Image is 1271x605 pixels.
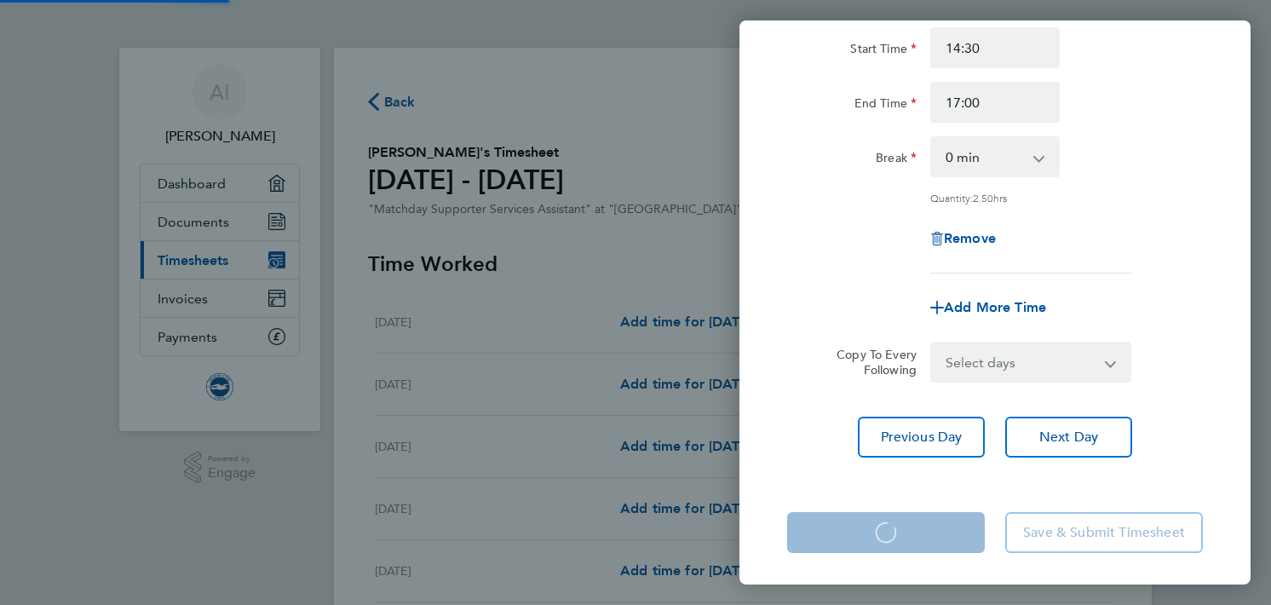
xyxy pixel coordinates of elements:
label: Break [876,150,917,170]
button: Next Day [1005,417,1132,458]
div: Quantity: hrs [930,191,1131,205]
span: Remove [944,230,996,246]
label: Copy To Every Following [823,347,917,377]
button: Previous Day [858,417,985,458]
button: Add More Time [930,301,1046,314]
input: E.g. 08:00 [930,27,1060,68]
span: Add More Time [944,299,1046,315]
span: 2.50 [973,191,993,205]
span: Next Day [1039,429,1098,446]
label: End Time [854,95,917,116]
label: Start Time [850,41,917,61]
input: E.g. 18:00 [930,82,1060,123]
span: Previous Day [881,429,963,446]
button: Remove [930,232,996,245]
